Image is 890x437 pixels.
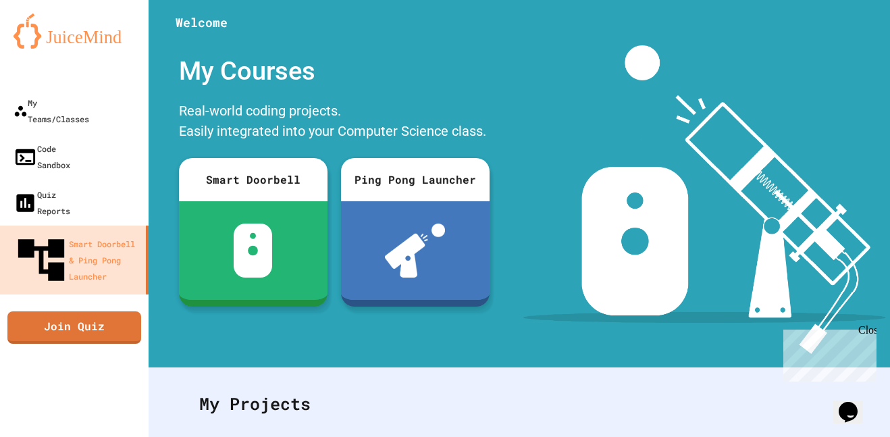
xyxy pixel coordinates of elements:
[14,140,70,173] div: Code Sandbox
[7,311,141,344] a: Join Quiz
[172,97,496,148] div: Real-world coding projects. Easily integrated into your Computer Science class.
[14,14,135,49] img: logo-orange.svg
[186,378,853,430] div: My Projects
[341,158,490,201] div: Ping Pong Launcher
[14,232,140,288] div: Smart Doorbell & Ping Pong Launcher
[179,158,328,201] div: Smart Doorbell
[234,224,272,278] img: sdb-white.svg
[14,186,70,219] div: Quiz Reports
[523,45,885,354] img: banner-image-my-projects.png
[385,224,445,278] img: ppl-with-ball.png
[778,324,876,382] iframe: chat widget
[833,383,876,423] iframe: chat widget
[172,45,496,97] div: My Courses
[14,95,89,127] div: My Teams/Classes
[5,5,93,86] div: Chat with us now!Close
